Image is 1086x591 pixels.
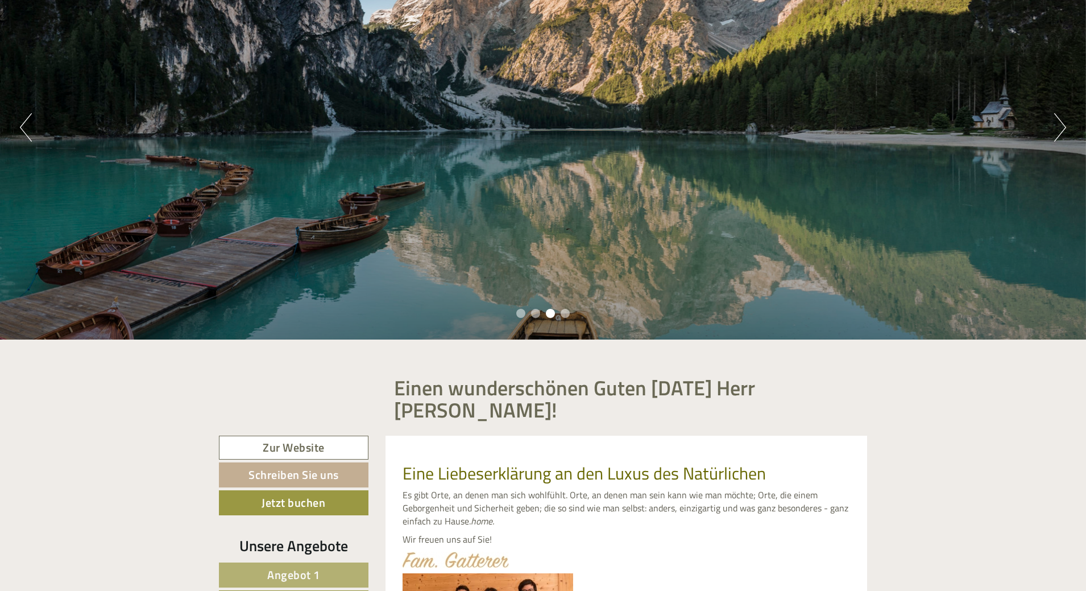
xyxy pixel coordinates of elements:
button: Previous [20,113,32,142]
a: Zur Website [219,436,368,460]
a: Jetzt buchen [219,490,368,515]
h1: Einen wunderschönen Guten [DATE] Herr [PERSON_NAME]! [394,377,859,421]
p: Wir freuen uns auf Sie! [403,533,851,546]
span: Eine Liebeserklärung an den Luxus des Natürlichen [403,460,766,486]
p: Es gibt Orte, an denen man sich wohlfühlt. Orte, an denen man sein kann wie man möchte; Orte, die... [403,489,851,528]
em: home. [471,514,494,528]
a: Schreiben Sie uns [219,462,368,487]
button: Next [1054,113,1066,142]
span: Angebot 1 [267,566,320,584]
img: image [403,552,509,568]
div: Unsere Angebote [219,535,368,556]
